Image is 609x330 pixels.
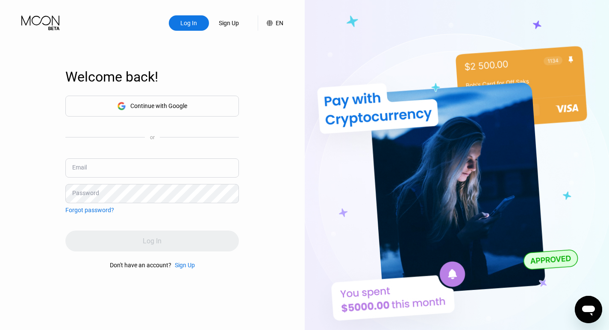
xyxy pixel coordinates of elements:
div: Forgot password? [65,207,114,213]
div: Continue with Google [65,96,239,117]
iframe: Button to launch messaging window [575,296,602,323]
div: EN [276,20,283,26]
div: EN [258,15,283,31]
div: Password [72,190,99,196]
div: Sign Up [171,262,195,269]
div: Welcome back! [65,69,239,85]
div: Sign Up [218,19,240,27]
div: Email [72,164,87,171]
div: Sign Up [209,15,249,31]
div: Don't have an account? [110,262,171,269]
div: Sign Up [175,262,195,269]
div: Log In [169,15,209,31]
div: Log In [179,19,198,27]
div: Continue with Google [130,102,187,109]
div: or [150,134,155,140]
